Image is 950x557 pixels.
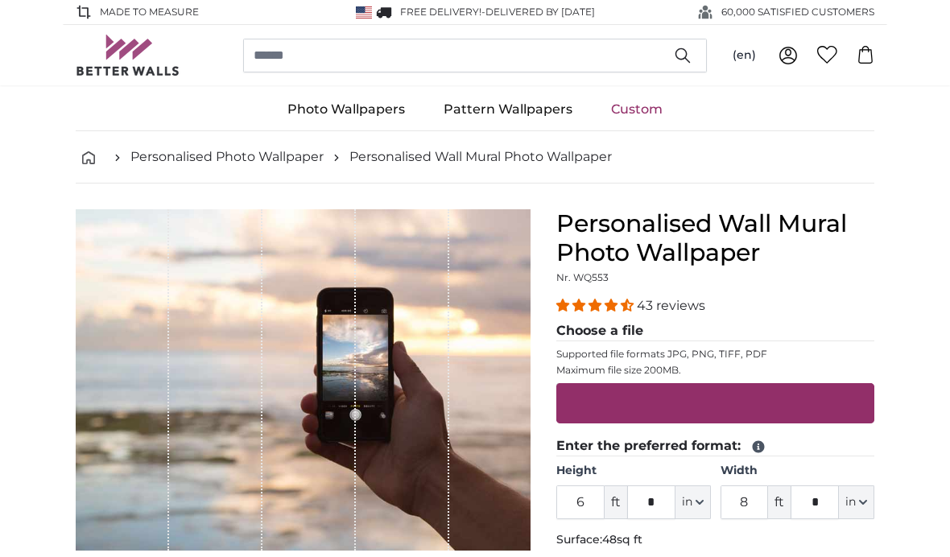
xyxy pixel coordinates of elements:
[100,5,199,19] span: Made to Measure
[602,532,642,547] span: 48sq ft
[485,6,595,18] span: Delivered by [DATE]
[721,5,874,19] span: 60,000 SATISFIED CUSTOMERS
[76,35,180,76] img: Betterwalls
[556,364,874,377] p: Maximum file size 200MB.
[556,209,874,267] h1: Personalised Wall Mural Photo Wallpaper
[556,298,637,313] span: 4.40 stars
[720,41,769,70] button: (en)
[400,6,481,18] span: FREE delivery!
[556,532,874,548] p: Surface:
[76,131,874,184] nav: breadcrumbs
[721,463,874,479] label: Width
[349,147,612,167] a: Personalised Wall Mural Photo Wallpaper
[637,298,705,313] span: 43 reviews
[675,485,711,519] button: in
[556,348,874,361] p: Supported file formats JPG, PNG, TIFF, PDF
[839,485,874,519] button: in
[592,89,682,130] a: Custom
[556,436,874,456] legend: Enter the preferred format:
[481,6,595,18] span: -
[845,494,856,510] span: in
[556,321,874,341] legend: Choose a file
[768,485,791,519] span: ft
[424,89,592,130] a: Pattern Wallpapers
[556,271,609,283] span: Nr. WQ553
[130,147,324,167] a: Personalised Photo Wallpaper
[356,6,372,19] img: United States
[556,463,710,479] label: Height
[268,89,424,130] a: Photo Wallpapers
[682,494,692,510] span: in
[605,485,627,519] span: ft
